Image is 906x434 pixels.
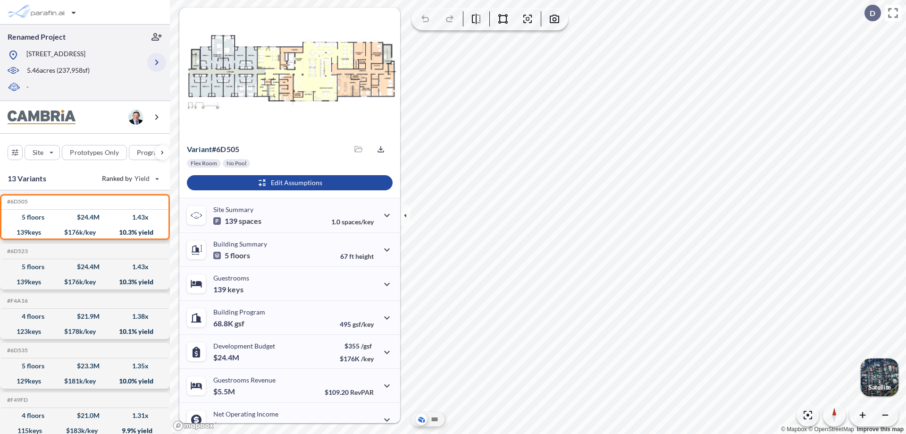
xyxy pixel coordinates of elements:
p: 139 [213,285,243,294]
p: Site [33,148,43,157]
p: $2.5M [213,421,236,430]
p: D [870,9,875,17]
p: 68.8K [213,319,244,328]
p: 5 [213,251,250,260]
span: /key [361,355,374,363]
p: Net Operating Income [213,410,278,418]
span: ft [349,252,354,260]
button: Prototypes Only [62,145,127,160]
p: Development Budget [213,342,275,350]
span: spaces/key [342,218,374,226]
button: Site Plan [429,414,440,425]
span: height [355,252,374,260]
a: Improve this map [857,426,904,433]
span: RevPAR [350,388,374,396]
p: 1.0 [331,218,374,226]
a: Mapbox homepage [173,420,214,431]
p: Building Program [213,308,265,316]
img: user logo [128,110,143,125]
p: 139 [213,216,261,226]
p: Satellite [868,383,891,391]
h5: Click to copy the code [5,347,28,354]
h5: Click to copy the code [5,248,28,255]
span: Yield [134,174,150,183]
p: 495 [340,320,374,328]
p: Building Summary [213,240,267,248]
button: Ranked by Yield [94,171,165,186]
p: Flex Room [191,160,217,167]
p: $355 [340,342,374,350]
p: No Pool [226,160,246,167]
p: $109.20 [325,388,374,396]
a: OpenStreetMap [808,426,854,433]
img: Switcher Image [861,358,898,396]
button: Site [25,145,60,160]
p: 13 Variants [8,173,46,184]
button: Aerial View [416,414,427,425]
p: Guestrooms [213,274,249,282]
p: Renamed Project [8,32,66,42]
span: margin [353,422,374,430]
p: 67 [340,252,374,260]
button: Switcher ImageSatellite [861,358,898,396]
p: # 6d505 [187,145,239,154]
p: Guestrooms Revenue [213,376,276,384]
p: Program [137,148,163,157]
h5: Click to copy the code [5,198,28,205]
span: spaces [239,216,261,226]
p: Site Summary [213,205,253,213]
span: keys [227,285,243,294]
h5: Click to copy the code [5,397,28,403]
span: gsf/key [352,320,374,328]
button: Program [129,145,180,160]
p: - [26,82,29,93]
p: 5.46 acres ( 237,958 sf) [27,66,90,76]
p: Edit Assumptions [271,178,322,187]
p: $176K [340,355,374,363]
p: [STREET_ADDRESS] [26,49,85,61]
button: Edit Assumptions [187,175,393,190]
p: Prototypes Only [70,148,119,157]
img: BrandImage [8,110,75,125]
p: $5.5M [213,387,236,396]
span: gsf [235,319,244,328]
a: Mapbox [781,426,807,433]
h5: Click to copy the code [5,298,28,304]
span: floors [230,251,250,260]
p: 45.0% [334,422,374,430]
span: Variant [187,145,212,153]
span: /gsf [361,342,372,350]
p: $24.4M [213,353,241,362]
